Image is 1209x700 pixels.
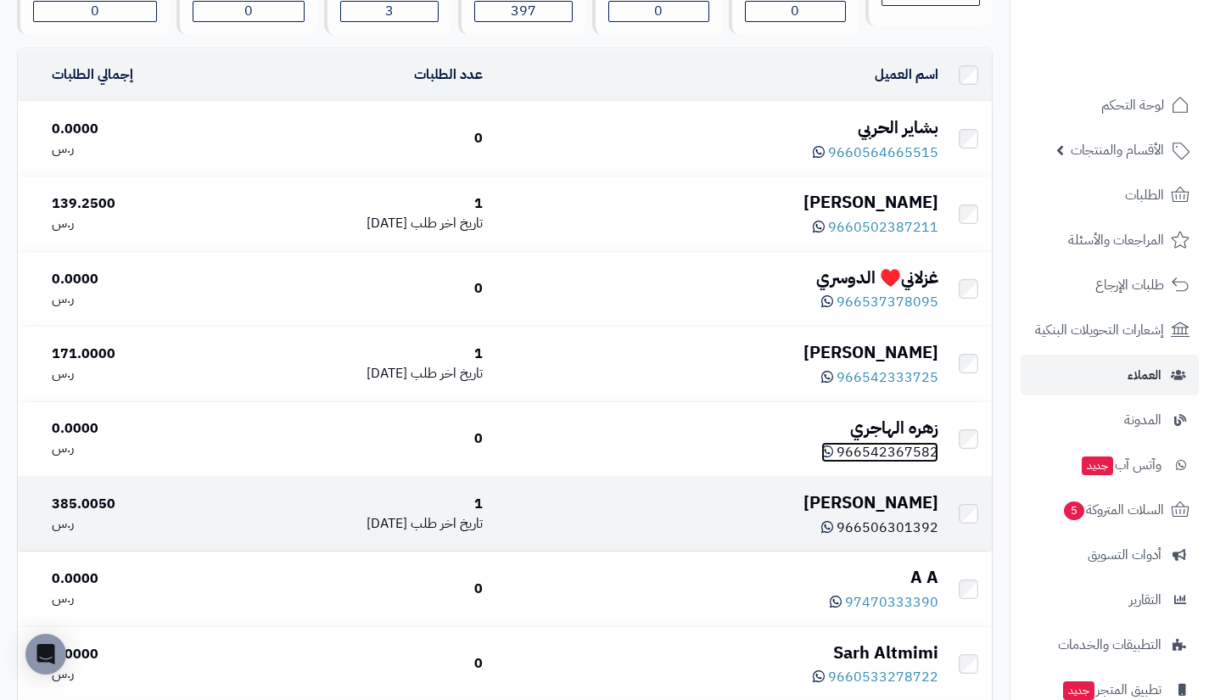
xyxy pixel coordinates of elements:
[52,664,227,684] div: ر.س
[875,64,938,85] a: اسم العميل
[496,416,938,440] div: زهره الهاجري
[1082,456,1113,475] span: جديد
[52,139,227,159] div: ر.س
[1021,355,1199,395] a: العملاء
[239,279,483,299] div: 0
[1058,633,1161,657] span: التطبيقات والخدمات
[239,194,483,214] div: 1
[791,1,799,21] span: 0
[496,266,938,290] div: غزلاني♥️ الدوسري
[239,129,483,148] div: 0
[1095,273,1164,297] span: طلبات الإرجاع
[91,1,99,21] span: 0
[496,190,938,215] div: [PERSON_NAME]
[52,495,227,514] div: 385.0050
[411,513,483,534] span: تاريخ اخر طلب
[1021,175,1199,216] a: الطلبات
[1129,588,1161,612] span: التقارير
[52,514,227,534] div: ر.س
[496,340,938,365] div: [PERSON_NAME]
[837,442,938,462] span: 966542367582
[496,115,938,140] div: بشاير الحربي
[821,442,938,462] a: 966542367582
[1101,93,1164,117] span: لوحة التحكم
[52,270,227,289] div: 0.0000
[828,143,938,163] span: 9660564665515
[244,1,253,21] span: 0
[239,514,483,534] div: [DATE]
[239,364,483,384] div: [DATE]
[1035,318,1164,342] span: إشعارات التحويلات البنكية
[1021,580,1199,620] a: التقارير
[813,143,938,163] a: 9660564665515
[845,592,938,613] span: 97470333390
[1021,445,1199,485] a: وآتس آبجديد
[1080,453,1161,477] span: وآتس آب
[828,667,938,687] span: 9660533278722
[1063,681,1094,700] span: جديد
[1088,543,1161,567] span: أدوات التسويق
[654,1,663,21] span: 0
[239,344,483,364] div: 1
[821,518,938,538] a: 966506301392
[52,214,227,233] div: ر.س
[1021,85,1199,126] a: لوحة التحكم
[1021,310,1199,350] a: إشعارات التحويلات البنكية
[1125,183,1164,207] span: الطلبات
[52,364,227,384] div: ر.س
[239,495,483,514] div: 1
[1021,535,1199,575] a: أدوات التسويق
[52,120,227,139] div: 0.0000
[828,217,938,238] span: 9660502387211
[52,194,227,214] div: 139.2500
[837,518,938,538] span: 966506301392
[496,641,938,665] div: Sarh Altmimi
[496,490,938,515] div: [PERSON_NAME]
[511,1,536,21] span: 397
[496,565,938,590] div: A A
[830,592,938,613] a: 97470333390
[1021,265,1199,305] a: طلبات الإرجاع
[1062,498,1164,522] span: السلات المتروكة
[385,1,394,21] span: 3
[821,292,938,312] a: 966537378095
[837,292,938,312] span: 966537378095
[1021,400,1199,440] a: المدونة
[239,580,483,599] div: 0
[411,363,483,384] span: تاريخ اخر طلب
[813,667,938,687] a: 9660533278722
[52,419,227,439] div: 0.0000
[821,367,938,388] a: 966542333725
[411,213,483,233] span: تاريخ اخر طلب
[414,64,483,85] a: عدد الطلبات
[1068,228,1164,252] span: المراجعات والأسئلة
[837,367,938,388] span: 966542333725
[52,289,227,309] div: ر.س
[52,344,227,364] div: 171.0000
[239,654,483,674] div: 0
[1124,408,1161,432] span: المدونة
[25,634,66,675] div: Open Intercom Messenger
[1021,220,1199,260] a: المراجعات والأسئلة
[52,569,227,589] div: 0.0000
[1021,624,1199,665] a: التطبيقات والخدمات
[1064,501,1084,520] span: 5
[52,589,227,608] div: ر.س
[1071,138,1164,162] span: الأقسام والمنتجات
[239,429,483,449] div: 0
[52,64,133,85] a: إجمالي الطلبات
[52,439,227,458] div: ر.س
[239,214,483,233] div: [DATE]
[1128,363,1161,387] span: العملاء
[52,645,227,664] div: 0.0000
[1021,490,1199,530] a: السلات المتروكة5
[813,217,938,238] a: 9660502387211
